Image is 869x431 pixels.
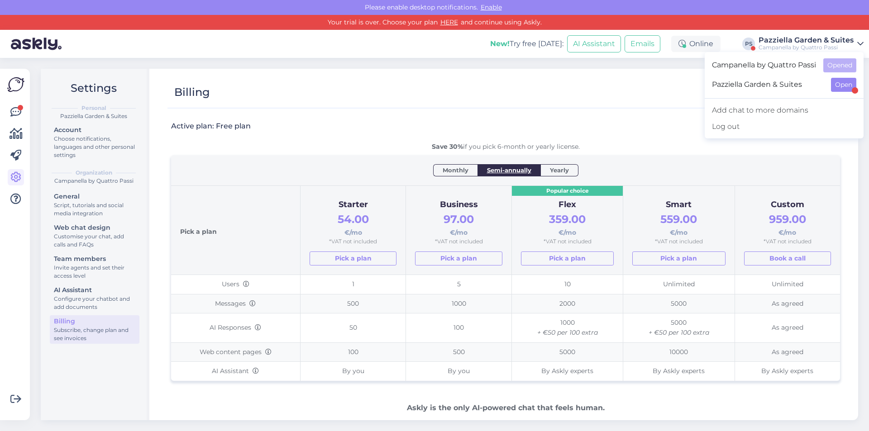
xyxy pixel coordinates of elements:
[632,237,725,246] div: *VAT not included
[300,294,406,313] td: 500
[171,142,840,152] div: if you pick 6-month or yearly license.
[406,342,512,362] td: 500
[623,313,735,342] td: 5000
[338,213,369,226] span: 54.00
[50,315,139,344] a: BillingSubscribe, change plan and see invoices
[623,342,735,362] td: 10000
[407,403,605,412] b: Askly is the only AI-powered chat that feels human.
[735,294,840,313] td: As agreed
[744,211,831,237] div: €/mo
[415,199,502,211] div: Business
[54,317,135,326] div: Billing
[712,78,824,92] span: Pazziella Garden & Suites
[438,18,461,26] a: HERE
[300,342,406,362] td: 100
[478,3,505,11] span: Enable
[742,38,755,50] div: PS
[50,222,139,250] a: Web chat designCustomise your chat, add calls and FAQs
[310,251,397,265] a: Pick a plan
[759,37,864,51] a: Pazziella Garden & SuitesCampanella by Quattro Passi
[511,362,623,381] td: By Askly experts
[300,275,406,294] td: 1
[759,44,854,51] div: Campanella by Quattro Passi
[521,199,614,211] div: Flex
[54,232,135,249] div: Customise your chat, add calls and FAQs
[632,251,725,265] a: Pick a plan
[300,362,406,381] td: By you
[50,284,139,313] a: AI AssistantConfigure your chatbot and add documents
[744,199,831,211] div: Custom
[511,342,623,362] td: 5000
[180,195,291,265] div: Pick a plan
[511,313,623,342] td: 1000
[490,39,510,48] b: New!
[831,78,856,92] button: Open
[76,169,112,177] b: Organization
[54,201,135,218] div: Script, tutorials and social media integration
[511,275,623,294] td: 10
[769,213,806,226] span: 959.00
[54,223,135,232] div: Web chat design
[623,294,735,313] td: 5000
[623,362,735,381] td: By Askly experts
[54,326,135,342] div: Subscribe, change plan and see invoices
[490,38,563,49] div: Try free [DATE]:
[823,58,856,72] button: Opened
[171,403,840,424] div: We help leading teams build trust, 24/7.
[406,313,512,342] td: 100
[54,192,135,201] div: General
[81,104,106,112] b: Personal
[171,294,300,313] td: Messages
[735,342,840,362] td: As agreed
[744,237,831,246] div: *VAT not included
[174,84,210,101] div: Billing
[48,112,139,120] div: Pazziella Garden & Suites
[54,125,135,135] div: Account
[705,118,864,135] div: Log out
[487,166,531,175] span: Semi-annually
[54,254,135,264] div: Team members
[415,211,502,237] div: €/mo
[310,237,397,246] div: *VAT not included
[406,294,512,313] td: 1000
[50,253,139,281] a: Team membersInvite agents and set their access level
[744,251,831,265] button: Book a call
[171,121,251,131] h3: Active plan: Free plan
[48,177,139,185] div: Campanella by Quattro Passi
[735,275,840,294] td: Unlimited
[623,275,735,294] td: Unlimited
[660,213,697,226] span: 559.00
[54,264,135,280] div: Invite agents and set their access level
[625,35,660,52] button: Emails
[50,190,139,219] a: GeneralScript, tutorials and social media integration
[310,199,397,211] div: Starter
[443,166,468,175] span: Monthly
[712,58,816,72] span: Campanella by Quattro Passi
[54,285,135,295] div: AI Assistant
[415,237,502,246] div: *VAT not included
[7,76,24,93] img: Askly Logo
[444,213,474,226] span: 97.00
[171,313,300,342] td: AI Responses
[521,211,614,237] div: €/mo
[521,251,614,265] a: Pick a plan
[310,211,397,237] div: €/mo
[549,213,586,226] span: 359.00
[512,186,623,196] div: Popular choice
[649,328,709,336] i: + €50 per 100 extra
[171,362,300,381] td: AI Assistant
[415,251,502,265] a: Pick a plan
[567,35,621,52] button: AI Assistant
[406,362,512,381] td: By you
[511,294,623,313] td: 2000
[735,362,840,381] td: By Askly experts
[300,313,406,342] td: 50
[406,275,512,294] td: 5
[537,328,598,336] i: + €50 per 100 extra
[759,37,854,44] div: Pazziella Garden & Suites
[521,237,614,246] div: *VAT not included
[50,124,139,161] a: AccountChoose notifications, languages and other personal settings
[671,36,721,52] div: Online
[54,295,135,311] div: Configure your chatbot and add documents
[48,80,139,97] h2: Settings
